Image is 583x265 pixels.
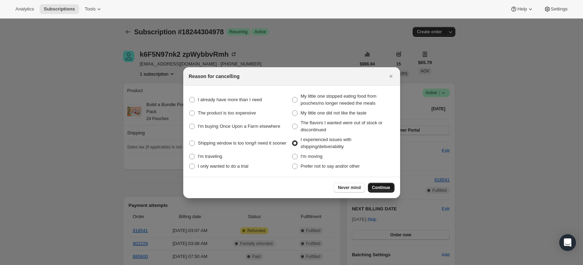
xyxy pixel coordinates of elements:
[198,124,280,129] span: I'm buying Once Upon a Farm elsewhere
[198,163,249,169] span: I only wanted to do a trial
[517,6,527,12] span: Help
[301,154,322,159] span: I'm moving
[85,6,95,12] span: Tools
[189,73,240,80] h2: Reason for cancelling
[301,120,383,132] span: The flavors I wanted were out of stock or discontinued
[44,6,75,12] span: Subscriptions
[80,4,107,14] button: Tools
[540,4,572,14] button: Settings
[15,6,34,12] span: Analytics
[40,4,79,14] button: Subscriptions
[372,185,390,190] span: Continue
[198,154,222,159] span: I'm traveling
[301,93,377,106] span: My little one stopped eating food from pouches/no longer needed the meals
[11,4,38,14] button: Analytics
[338,185,361,190] span: Never mind
[551,6,568,12] span: Settings
[301,163,360,169] span: Prefer not to say and/or other
[198,140,287,146] span: Shipping window is too long/I need it sooner
[198,110,256,116] span: The product is too expensive
[301,137,351,149] span: I experienced issues with shipping/deliverability
[506,4,538,14] button: Help
[301,110,367,116] span: My little one did not like the taste
[559,234,576,251] div: Open Intercom Messenger
[198,97,262,102] span: I already have more than I need
[334,183,365,193] button: Never mind
[368,183,394,193] button: Continue
[386,71,396,81] button: Close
